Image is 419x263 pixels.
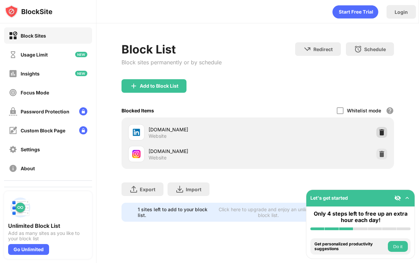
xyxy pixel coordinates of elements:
div: Let's get started [310,195,348,201]
div: Redirect [313,46,333,52]
img: favicons [132,128,140,136]
div: animation [332,5,378,19]
div: Add as many sites as you like to your block list [8,231,88,241]
div: Focus Mode [21,90,49,95]
div: Export [140,187,155,192]
div: Blocked Items [122,108,154,113]
img: insights-off.svg [9,69,17,78]
img: lock-menu.svg [79,107,87,115]
img: lock-menu.svg [79,126,87,134]
div: Login [395,9,408,15]
div: Block Sites [21,33,46,39]
button: Do it [388,241,408,252]
div: [DOMAIN_NAME] [149,148,258,155]
img: omni-setup-toggle.svg [404,195,411,201]
div: Add to Block List [140,83,178,89]
img: about-off.svg [9,164,17,173]
div: Website [149,155,167,161]
div: Click here to upgrade and enjoy an unlimited block list. [214,206,323,218]
img: focus-off.svg [9,88,17,97]
img: new-icon.svg [75,52,87,57]
div: Block sites permanently or by schedule [122,59,222,66]
div: Get personalized productivity suggestions [314,242,386,251]
div: Settings [21,147,40,152]
div: Whitelist mode [347,108,381,113]
div: About [21,166,35,171]
div: Block List [122,42,222,56]
div: Insights [21,71,40,76]
img: block-on.svg [9,31,17,40]
img: eye-not-visible.svg [394,195,401,201]
div: Password Protection [21,109,69,114]
div: Website [149,133,167,139]
div: Usage Limit [21,52,48,58]
img: settings-off.svg [9,145,17,154]
img: favicons [132,150,140,158]
img: new-icon.svg [75,71,87,76]
img: push-block-list.svg [8,195,32,220]
img: logo-blocksite.svg [5,5,52,18]
div: 1 sites left to add to your block list. [138,206,209,218]
div: [DOMAIN_NAME] [149,126,258,133]
img: time-usage-off.svg [9,50,17,59]
div: Only 4 steps left to free up an extra hour each day! [310,211,411,223]
div: Import [186,187,201,192]
div: Custom Block Page [21,128,65,133]
div: Schedule [364,46,386,52]
div: Go Unlimited [8,244,49,255]
img: customize-block-page-off.svg [9,126,17,135]
img: password-protection-off.svg [9,107,17,116]
div: Unlimited Block List [8,222,88,229]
